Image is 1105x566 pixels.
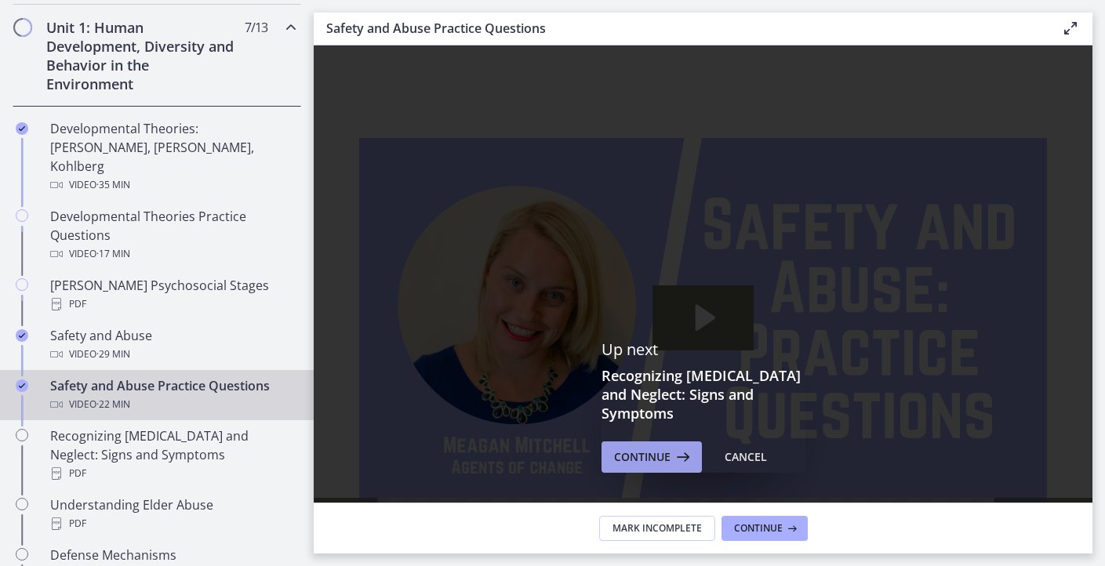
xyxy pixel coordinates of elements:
[599,516,715,541] button: Mark Incomplete
[50,176,295,194] div: Video
[50,119,295,194] div: Developmental Theories: [PERSON_NAME], [PERSON_NAME], Kohlberg
[16,379,28,392] i: Completed
[734,522,783,535] span: Continue
[614,448,671,466] span: Continue
[50,276,295,314] div: [PERSON_NAME] Psychosocial Stages
[602,339,805,360] p: Up next
[50,464,295,483] div: PDF
[50,395,295,414] div: Video
[96,395,130,414] span: · 22 min
[16,122,28,135] i: Completed
[682,452,714,480] button: Mute
[50,345,295,364] div: Video
[339,240,440,305] button: Play Video: ctrtam1d06jc72h4rbsg.mp4
[96,345,130,364] span: · 29 min
[16,329,28,342] i: Completed
[50,326,295,364] div: Safety and Abuse
[50,295,295,314] div: PDF
[714,452,746,480] button: Show settings menu
[725,448,767,466] div: Cancel
[712,441,780,473] button: Cancel
[722,516,808,541] button: Continue
[50,207,295,263] div: Developmental Theories Practice Questions
[602,366,805,423] h3: Recognizing [MEDICAL_DATA] and Neglect: Signs and Symptoms
[326,19,1036,38] h3: Safety and Abuse Practice Questions
[50,495,295,533] div: Understanding Elder Abuse
[245,18,267,37] span: 7 / 13
[96,245,130,263] span: · 17 min
[50,376,295,414] div: Safety and Abuse Practice Questions
[50,245,295,263] div: Video
[50,426,295,483] div: Recognizing [MEDICAL_DATA] and Neglect: Signs and Symptoms
[50,514,295,533] div: PDF
[747,452,779,480] button: Fullscreen
[46,18,238,93] h2: Unit 1: Human Development, Diversity and Behavior in the Environment
[76,452,674,480] div: Playbar
[96,176,130,194] span: · 35 min
[612,522,702,535] span: Mark Incomplete
[602,441,702,473] button: Continue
